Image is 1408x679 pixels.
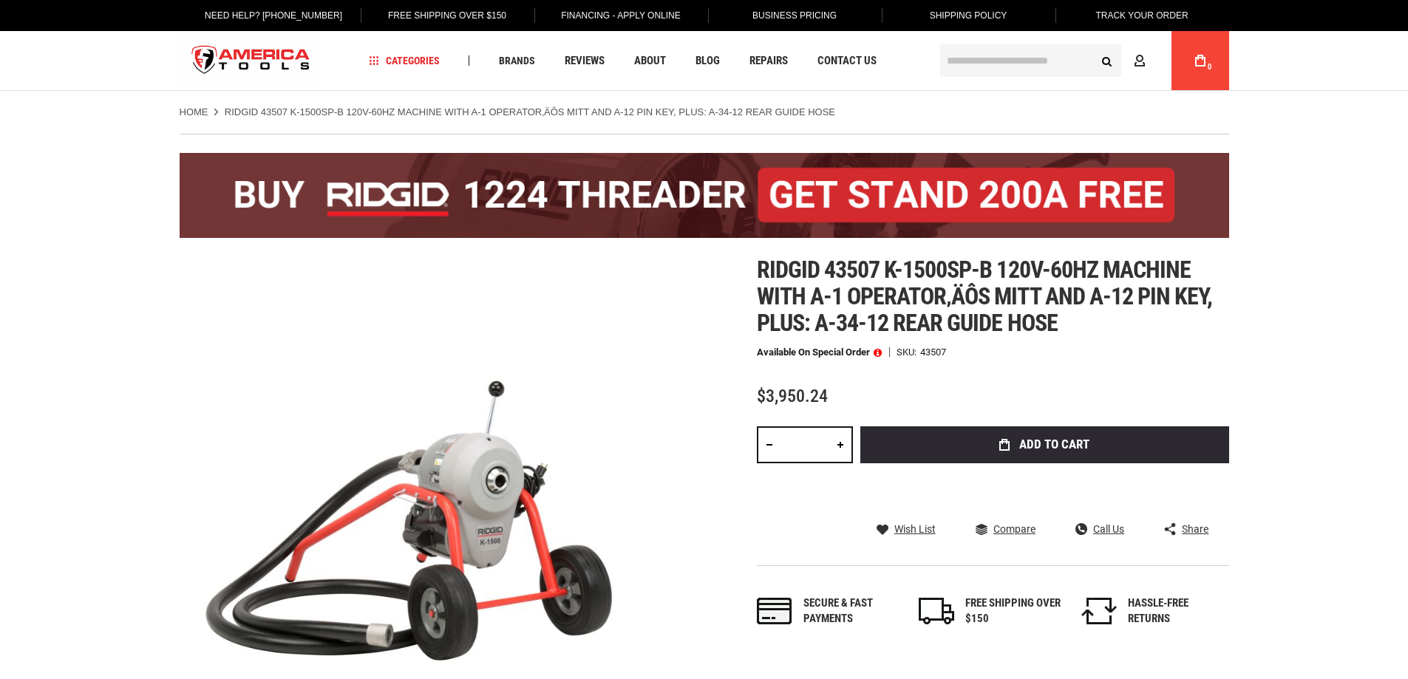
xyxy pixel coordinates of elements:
[369,55,440,66] span: Categories
[558,51,611,71] a: Reviews
[894,524,936,534] span: Wish List
[976,522,1035,536] a: Compare
[1093,524,1124,534] span: Call Us
[492,51,542,71] a: Brands
[1182,524,1208,534] span: Share
[757,386,828,406] span: $3,950.24
[757,256,1213,337] span: Ridgid 43507 k-1500sp-b 120v-60hz machine with a-1 operator‚Äôs mitt and a-12 pin key, plus: a-34...
[757,347,882,358] p: Available on Special Order
[930,10,1007,21] span: Shipping Policy
[1093,47,1121,75] button: Search
[1019,438,1089,451] span: Add to Cart
[565,55,605,66] span: Reviews
[225,106,835,117] strong: RIDGID 43507 K-1500SP-B 120V-60Hz Machine with A-1 Operator‚Äôs Mitt and A-12 Pin Key, Plus: A-34...
[180,33,323,89] img: America Tools
[628,51,673,71] a: About
[1128,596,1224,627] div: HASSLE-FREE RETURNS
[180,33,323,89] a: store logo
[499,55,535,66] span: Brands
[817,55,877,66] span: Contact Us
[180,153,1229,238] img: BOGO: Buy the RIDGID® 1224 Threader (26092), get the 92467 200A Stand FREE!
[180,106,208,119] a: Home
[757,598,792,624] img: payments
[743,51,795,71] a: Repairs
[920,347,946,357] div: 43507
[919,598,954,624] img: shipping
[993,524,1035,534] span: Compare
[860,426,1229,463] button: Add to Cart
[1208,63,1212,71] span: 0
[696,55,720,66] span: Blog
[965,596,1061,627] div: FREE SHIPPING OVER $150
[803,596,899,627] div: Secure & fast payments
[749,55,788,66] span: Repairs
[1081,598,1117,624] img: returns
[811,51,883,71] a: Contact Us
[362,51,446,71] a: Categories
[1186,31,1214,90] a: 0
[877,522,936,536] a: Wish List
[1075,522,1124,536] a: Call Us
[897,347,920,357] strong: SKU
[634,55,666,66] span: About
[689,51,727,71] a: Blog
